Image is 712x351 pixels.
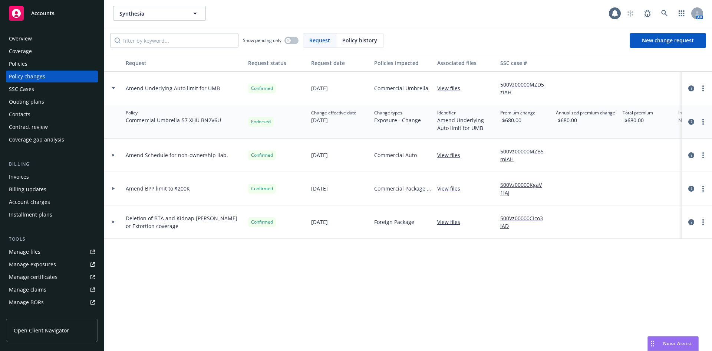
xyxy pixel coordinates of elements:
div: Manage exposures [9,259,56,270]
span: Amend Underlying Auto limit for UMB [126,84,220,92]
a: 500Vz00000MZB5mIAH [500,147,550,163]
span: Amend Underlying Auto limit for UMB [437,116,494,132]
a: Manage files [6,246,98,258]
a: circleInformation [687,151,696,160]
a: New change request [630,33,706,48]
span: Not invoiced [678,116,709,124]
span: Endorsed [251,118,271,125]
span: Show pending only [243,37,281,43]
span: Premium change [500,110,535,116]
a: Coverage gap analysis [6,134,98,146]
span: Synthesia [119,10,184,17]
a: Switch app [674,6,689,21]
a: Report a Bug [640,6,655,21]
a: Start snowing [623,6,638,21]
button: Request [123,54,245,72]
a: Coverage [6,45,98,57]
span: Change types [374,110,421,116]
div: Contacts [9,108,30,120]
a: more [699,218,708,227]
button: Synthesia [113,6,206,21]
a: more [699,84,708,93]
a: Policies [6,58,98,70]
a: Search [657,6,672,21]
button: Request date [308,54,371,72]
div: Overview [9,33,32,45]
div: Contract review [9,121,48,133]
div: Manage claims [9,284,46,296]
span: Commercial Package - Domestic Package [374,185,431,192]
span: -$680.00 [623,116,653,124]
a: View files [437,218,466,226]
a: more [699,184,708,193]
a: Contract review [6,121,98,133]
a: more [699,117,708,126]
span: Confirmed [251,152,273,159]
div: Billing updates [9,183,46,195]
a: circleInformation [687,184,696,193]
button: Associated files [434,54,497,72]
div: Toggle Row Expanded [104,105,123,139]
div: Tools [6,235,98,243]
span: New change request [642,37,694,44]
div: Request [126,59,242,67]
a: Summary of insurance [6,309,98,321]
div: Coverage gap analysis [9,134,64,146]
div: Request date [311,59,368,67]
span: Commercial Auto [374,151,417,159]
div: Toggle Row Expanded [104,205,123,239]
div: Quoting plans [9,96,44,108]
span: -$680.00 [556,116,615,124]
span: Identifier [437,110,494,116]
span: Commercial Umbrella [374,84,428,92]
a: circleInformation [687,117,696,126]
div: Account charges [9,196,50,208]
div: Manage certificates [9,271,57,283]
a: SSC Cases [6,83,98,95]
div: Associated files [437,59,494,67]
span: Confirmed [251,85,273,92]
span: [DATE] [311,218,328,226]
span: [DATE] [311,116,356,124]
span: Amend Schedule for non-ownership liab. [126,151,228,159]
a: Overview [6,33,98,45]
a: Invoices [6,171,98,183]
span: Nova Assist [663,340,692,347]
a: Policy changes [6,71,98,82]
span: Amend BPP limit to $200K [126,185,190,192]
a: Manage BORs [6,296,98,308]
a: Manage certificates [6,271,98,283]
a: 500Vz00000KgaV1IAJ [500,181,550,196]
button: Nova Assist [647,336,699,351]
a: Billing updates [6,183,98,195]
a: 500Vz00000MZD5zIAH [500,81,550,96]
a: View files [437,151,466,159]
span: Confirmed [251,185,273,192]
a: View files [437,84,466,92]
span: Request [309,36,330,44]
span: [DATE] [311,84,328,92]
div: Policies [9,58,27,70]
span: Policy [126,110,221,116]
div: Manage files [9,246,40,258]
span: [DATE] [311,185,328,192]
div: Toggle Row Expanded [104,72,123,105]
a: Manage claims [6,284,98,296]
span: Open Client Navigator [14,326,69,334]
a: Quoting plans [6,96,98,108]
a: circleInformation [687,218,696,227]
span: Manage exposures [6,259,98,270]
button: Policies impacted [371,54,434,72]
div: Request status [248,59,305,67]
div: Invoices [9,171,29,183]
span: Policy history [342,36,377,44]
div: Coverage [9,45,32,57]
span: Commercial Umbrella - 57 XHU BN2V6U [126,116,221,124]
span: Change effective date [311,110,356,116]
span: Foreign Package [374,218,414,226]
button: SSC case # [497,54,553,72]
button: Request status [245,54,308,72]
div: Installment plans [9,209,52,221]
input: Filter by keyword... [110,33,238,48]
div: Toggle Row Expanded [104,172,123,205]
